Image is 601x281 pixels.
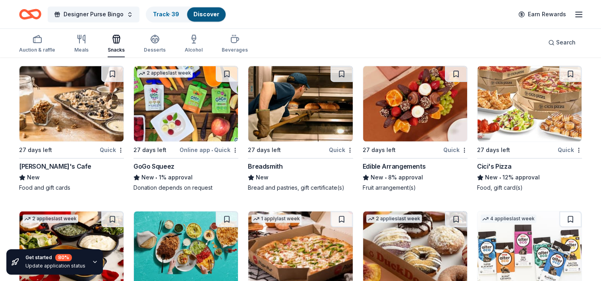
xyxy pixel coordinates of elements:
div: Quick [100,145,124,155]
div: Breadsmith [248,162,282,171]
div: Food and gift cards [19,184,124,192]
div: Update application status [25,263,85,269]
button: Meals [74,31,89,57]
div: 27 days left [363,145,396,155]
div: Donation depends on request [133,184,238,192]
div: Edible Arrangements [363,162,425,171]
a: Image for Cici's Pizza27 days leftQuickCici's PizzaNew•12% approvalFood, gift card(s) [477,65,582,192]
div: Get started [25,254,85,261]
div: 27 days left [248,145,281,155]
a: Image for GoGo Squeez2 applieslast week27 days leftOnline app•QuickGoGo SqueezNew•1% approvalDona... [133,65,238,192]
div: 27 days left [477,145,510,155]
div: Bread and pastries, gift certificate(s) [248,184,353,192]
div: 27 days left [19,145,52,155]
button: Track· 39Discover [146,6,226,22]
a: Discover [193,11,219,17]
span: Designer Purse Bingo [64,10,124,19]
div: Food, gift card(s) [477,184,582,192]
div: Auction & raffle [19,47,55,53]
div: Cici's Pizza [477,162,511,171]
button: Beverages [222,31,248,57]
button: Search [542,35,582,50]
a: Earn Rewards [514,7,571,21]
div: 2 applies last week [23,214,78,223]
div: Beverages [222,47,248,53]
span: Search [556,38,576,47]
button: Desserts [144,31,166,57]
img: Image for Edible Arrangements [363,66,467,141]
div: Quick [443,145,468,155]
div: 80 % [55,254,72,261]
span: New [485,173,498,182]
div: 2 applies last week [137,69,193,77]
span: • [385,174,386,181]
div: Online app Quick [180,145,238,155]
div: 4 applies last week [481,214,536,223]
a: Image for Breadsmith27 days leftQuickBreadsmithNewBread and pastries, gift certificate(s) [248,65,353,192]
span: New [141,173,154,182]
button: Designer Purse Bingo [48,6,139,22]
span: • [499,174,501,181]
span: New [27,173,40,182]
div: 27 days left [133,145,166,155]
div: Desserts [144,47,166,53]
span: • [156,174,158,181]
a: Track· 39 [153,11,179,17]
button: Auction & raffle [19,31,55,57]
button: Alcohol [185,31,203,57]
img: Image for GoGo Squeez [134,66,238,141]
div: 2 applies last week [366,214,422,223]
div: Meals [74,47,89,53]
span: New [256,173,269,182]
div: 1 apply last week [251,214,301,223]
div: 12% approval [477,173,582,182]
div: GoGo Squeez [133,162,174,171]
div: [PERSON_NAME]'s Cafe [19,162,91,171]
div: Alcohol [185,47,203,53]
img: Image for Cici's Pizza [477,66,582,141]
div: 1% approval [133,173,238,182]
a: Image for Mimi's Cafe27 days leftQuick[PERSON_NAME]'s CafeNewFood and gift cards [19,65,124,192]
img: Image for Breadsmith [248,66,352,141]
a: Image for Edible Arrangements27 days leftQuickEdible ArrangementsNew•8% approvalFruit arrangement(s) [363,65,468,192]
div: Quick [558,145,582,155]
div: Quick [329,145,353,155]
div: 8% approval [363,173,468,182]
button: Snacks [108,31,125,57]
div: Snacks [108,47,125,53]
a: Home [19,5,41,23]
img: Image for Mimi's Cafe [19,66,124,141]
span: • [211,147,213,153]
div: Fruit arrangement(s) [363,184,468,192]
span: New [371,173,383,182]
